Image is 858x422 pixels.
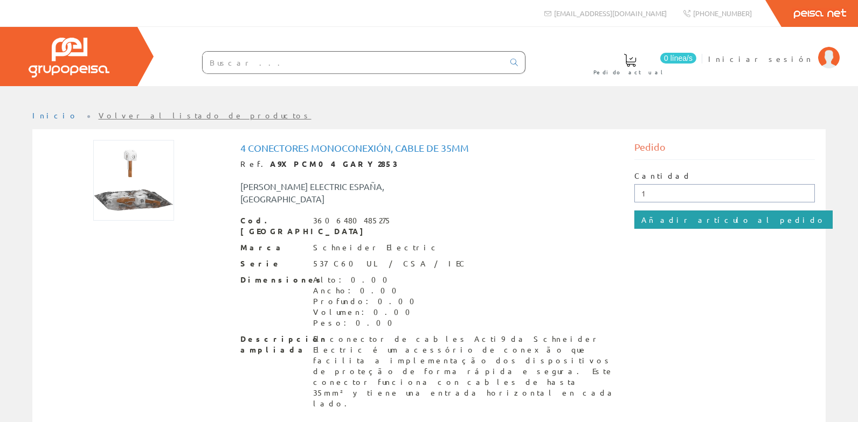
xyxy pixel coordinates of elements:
[313,296,421,307] div: Profundo: 0.00
[693,9,752,18] span: [PHONE_NUMBER]
[240,143,618,153] h1: 4 conectores monoconexión, cable de 35mm
[240,334,305,355] span: Descripción ampliada
[313,307,421,318] div: Volumen: 0.00
[634,171,691,181] label: Cantidad
[240,215,305,237] span: Cod. [GEOGRAPHIC_DATA]
[270,159,398,168] strong: A9XPCM04 GARY2853
[240,242,305,253] span: Marca
[240,258,305,269] span: Serie
[99,110,312,120] a: Volver al listado de productos
[593,67,667,78] span: Pedido actual
[29,38,109,78] img: Grupo Peisa
[313,215,392,226] div: 3606480485275
[634,140,815,160] div: Pedido
[32,110,78,120] a: Inicio
[93,140,174,221] img: Foto artículo 4 conectores monoconexión, cable de 35mm (150x150)
[708,53,813,64] span: Iniciar sesión
[240,159,618,170] div: Ref.
[313,285,421,296] div: Ancho: 0.00
[313,258,467,269] div: 537 C60 UL / CSA / IEC
[232,180,462,205] div: [PERSON_NAME] ELECTRIC ESPAÑA, [GEOGRAPHIC_DATA]
[554,9,667,18] span: [EMAIL_ADDRESS][DOMAIN_NAME]
[313,242,440,253] div: Schneider Electric
[203,52,504,73] input: Buscar ...
[313,334,618,409] div: El conector de cables Acti9 da Schneider Electric é um acessório de conexão que facilita a implem...
[240,275,305,285] span: Dimensiones
[660,53,696,64] span: 0 línea/s
[313,318,421,328] div: Peso: 0.00
[634,210,833,229] input: Añadir artículo al pedido
[313,275,421,285] div: Alto: 0.00
[708,45,840,55] a: Iniciar sesión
